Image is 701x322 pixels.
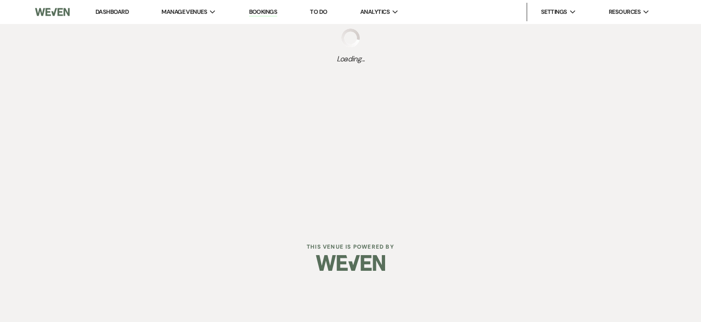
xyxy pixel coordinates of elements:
[341,29,360,47] img: loading spinner
[161,7,207,17] span: Manage Venues
[337,54,365,65] span: Loading...
[316,247,385,279] img: Weven Logo
[541,7,567,17] span: Settings
[35,2,70,22] img: Weven Logo
[609,7,641,17] span: Resources
[360,7,390,17] span: Analytics
[249,8,278,17] a: Bookings
[310,8,327,16] a: To Do
[95,8,129,16] a: Dashboard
